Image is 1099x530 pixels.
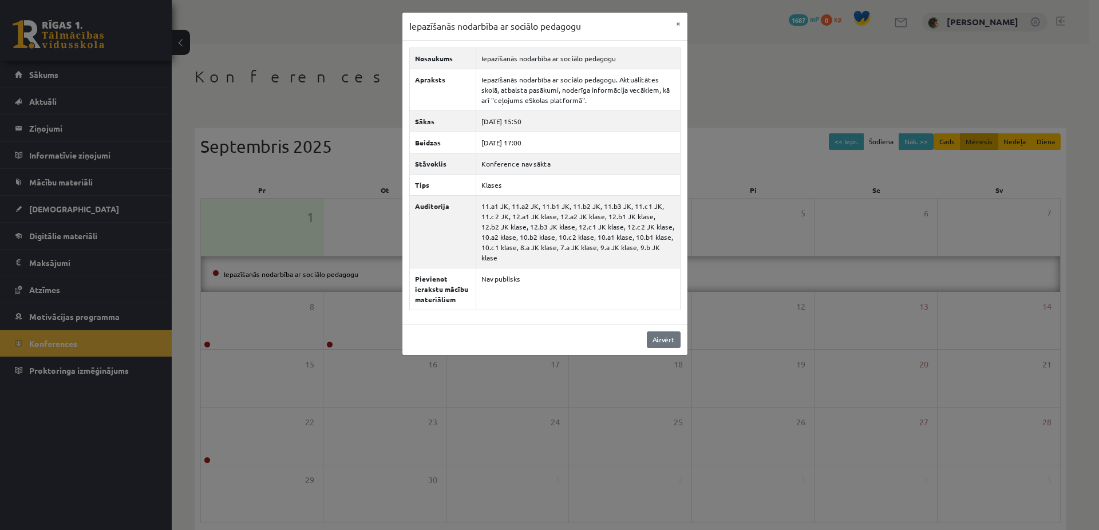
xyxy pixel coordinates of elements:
[476,69,680,110] td: Iepazīšanās nodarbība ar sociālo pedagogu. Aktuālitātes skolā, atbalsta pasākumi, noderīga inform...
[409,69,476,110] th: Apraksts
[647,331,681,348] a: Aizvērt
[476,110,680,132] td: [DATE] 15:50
[409,48,476,69] th: Nosaukums
[409,132,476,153] th: Beidzas
[476,132,680,153] td: [DATE] 17:00
[476,153,680,174] td: Konference nav sākta
[409,110,476,132] th: Sākas
[409,195,476,268] th: Auditorija
[476,268,680,310] td: Nav publisks
[409,174,476,195] th: Tips
[409,19,581,33] h3: Iepazīšanās nodarbība ar sociālo pedagogu
[476,48,680,69] td: Iepazīšanās nodarbība ar sociālo pedagogu
[476,174,680,195] td: Klases
[669,13,687,34] button: ×
[476,195,680,268] td: 11.a1 JK, 11.a2 JK, 11.b1 JK, 11.b2 JK, 11.b3 JK, 11.c1 JK, 11.c2 JK, 12.a1 JK klase, 12.a2 JK kl...
[409,153,476,174] th: Stāvoklis
[409,268,476,310] th: Pievienot ierakstu mācību materiāliem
